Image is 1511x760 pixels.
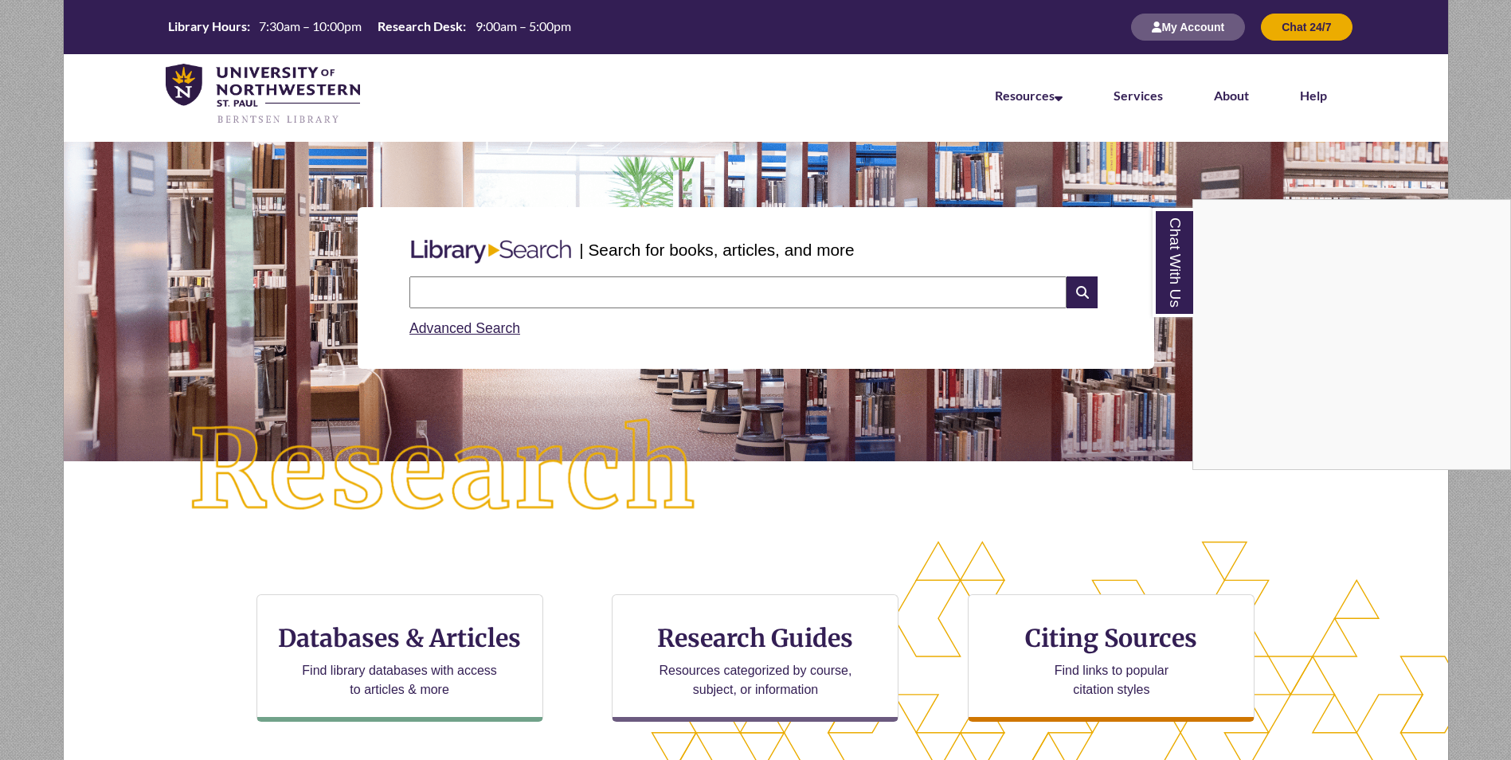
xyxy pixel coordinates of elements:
[1214,88,1249,103] a: About
[166,64,361,126] img: UNWSP Library Logo
[1114,88,1163,103] a: Services
[1153,208,1193,317] a: Chat With Us
[995,88,1063,103] a: Resources
[1300,88,1327,103] a: Help
[1193,200,1510,469] iframe: Chat Widget
[1192,199,1511,470] div: Chat With Us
